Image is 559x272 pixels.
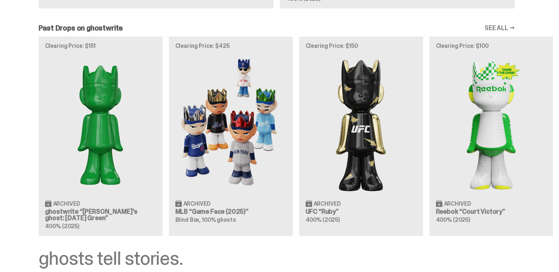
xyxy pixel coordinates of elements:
h3: UFC “Ruby” [306,209,417,215]
a: Clearing Price: $151 Schrödinger's ghost: Sunday Green Archived [39,37,162,236]
img: Court Victory [436,55,547,194]
p: Clearing Price: $425 [175,43,286,49]
h3: Reebok “Court Victory” [436,209,547,215]
h3: MLB “Game Face (2025)” [175,209,286,215]
a: SEE ALL → [485,25,515,31]
span: Archived [444,201,471,207]
a: Clearing Price: $425 Game Face (2025) Archived [169,37,293,236]
span: 400% (2025) [436,216,470,223]
span: Archived [53,201,80,207]
h3: ghostwrite “[PERSON_NAME]'s ghost: [DATE] Green” [45,209,156,221]
img: Ruby [306,55,417,194]
span: 400% (2025) [45,223,79,230]
p: Clearing Price: $151 [45,43,156,49]
span: 400% (2025) [306,216,340,223]
img: Game Face (2025) [175,55,286,194]
div: ghosts tell stories. [39,249,515,268]
h2: Past Drops on ghostwrite [39,25,123,32]
p: Clearing Price: $150 [306,43,417,49]
span: Archived [314,201,341,207]
img: Schrödinger's ghost: Sunday Green [45,55,156,194]
a: Clearing Price: $150 Ruby Archived [299,37,423,236]
span: 100% ghosts [202,216,236,223]
span: Archived [183,201,210,207]
a: Clearing Price: $100 Court Victory Archived [430,37,553,236]
span: Blind Box, [175,216,201,223]
p: Clearing Price: $100 [436,43,547,49]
